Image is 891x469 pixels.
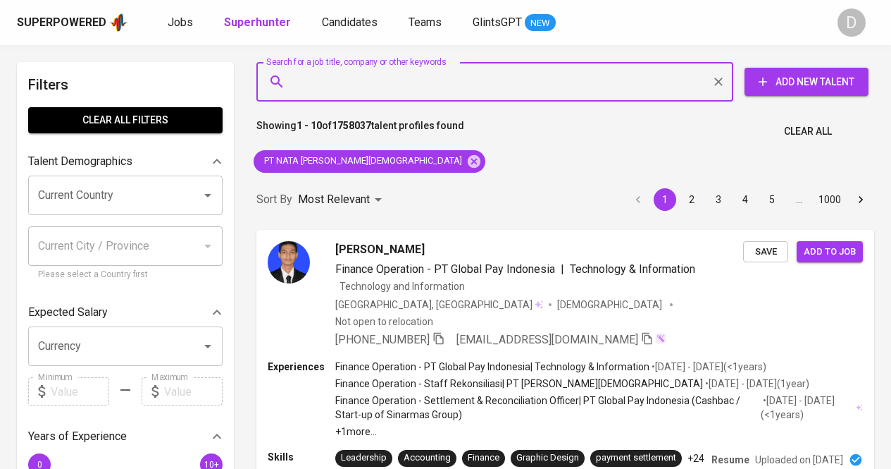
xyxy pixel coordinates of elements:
[761,394,854,422] p: • [DATE] - [DATE] ( <1 years )
[335,377,703,391] p: Finance Operation - Staff Rekonsiliasi | PT [PERSON_NAME][DEMOGRAPHIC_DATA]
[804,244,856,260] span: Add to job
[335,394,761,422] p: Finance Operation - Settlement & Reconciliation Officer | PT Global Pay Indonesia (Cashbac / Star...
[335,262,555,276] span: Finance Operation - PT Global Pay Indonesia
[254,154,471,168] span: PT NATA [PERSON_NAME][DEMOGRAPHIC_DATA]
[335,360,649,374] p: Finance Operation - PT Global Pay Indonesia | Technology & Information
[335,425,863,439] p: +1 more ...
[687,451,704,465] p: +24
[268,241,310,284] img: d2cf66e21996ca33bf149bc45ec46b5e.jpg
[473,14,556,32] a: GlintsGPT NEW
[38,268,213,282] p: Please select a Country first
[778,118,837,145] button: Clear All
[51,377,109,406] input: Value
[409,14,444,32] a: Teams
[28,147,223,176] div: Talent Demographics
[17,15,106,31] div: Superpowered
[168,16,193,29] span: Jobs
[28,422,223,451] div: Years of Experience
[39,111,211,129] span: Clear All filters
[335,333,430,346] span: [PHONE_NUMBER]
[224,14,294,32] a: Superhunter
[756,73,857,91] span: Add New Talent
[473,16,522,29] span: GlintsGPT
[711,453,749,467] p: Resume
[557,298,664,312] span: [DEMOGRAPHIC_DATA]
[409,16,442,29] span: Teams
[28,73,223,96] h6: Filters
[649,360,766,374] p: • [DATE] - [DATE] ( <1 years )
[814,188,845,211] button: Go to page 1000
[570,262,695,276] span: Technology & Information
[525,16,556,30] span: NEW
[168,14,196,32] a: Jobs
[198,185,218,205] button: Open
[28,304,108,321] p: Expected Salary
[709,72,728,92] button: Clear
[335,298,543,312] div: [GEOGRAPHIC_DATA], [GEOGRAPHIC_DATA]
[456,333,638,346] span: [EMAIL_ADDRESS][DOMAIN_NAME]
[335,315,433,329] p: Not open to relocation
[28,298,223,327] div: Expected Salary
[256,118,464,145] p: Showing of talent profiles found
[404,451,451,465] div: Accounting
[596,451,676,465] div: payment settlement
[322,16,378,29] span: Candidates
[164,377,223,406] input: Value
[254,150,485,173] div: PT NATA [PERSON_NAME][DEMOGRAPHIC_DATA]
[707,188,730,211] button: Go to page 3
[761,188,783,211] button: Go to page 5
[256,191,292,208] p: Sort By
[734,188,756,211] button: Go to page 4
[784,123,832,140] span: Clear All
[655,333,666,344] img: magic_wand.svg
[339,281,465,292] span: Technology and Information
[322,14,380,32] a: Candidates
[516,451,579,465] div: Graphic Design
[297,120,322,131] b: 1 - 10
[625,188,874,211] nav: pagination navigation
[561,261,564,278] span: |
[680,188,703,211] button: Go to page 2
[28,153,132,170] p: Talent Demographics
[332,120,371,131] b: 1758037
[744,68,868,96] button: Add New Talent
[654,188,676,211] button: page 1
[298,187,387,213] div: Most Relevant
[341,451,387,465] div: Leadership
[28,107,223,133] button: Clear All filters
[335,241,425,258] span: [PERSON_NAME]
[268,450,335,464] p: Skills
[17,12,128,33] a: Superpoweredapp logo
[837,8,866,37] div: D
[797,241,863,263] button: Add to job
[109,12,128,33] img: app logo
[198,336,218,356] button: Open
[743,241,788,263] button: Save
[298,191,370,208] p: Most Relevant
[224,16,291,29] b: Superhunter
[849,188,872,211] button: Go to next page
[268,360,335,374] p: Experiences
[468,451,499,465] div: Finance
[755,453,843,467] p: Uploaded on [DATE]
[703,377,809,391] p: • [DATE] - [DATE] ( 1 year )
[28,428,127,445] p: Years of Experience
[787,193,810,207] div: …
[750,244,781,260] span: Save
